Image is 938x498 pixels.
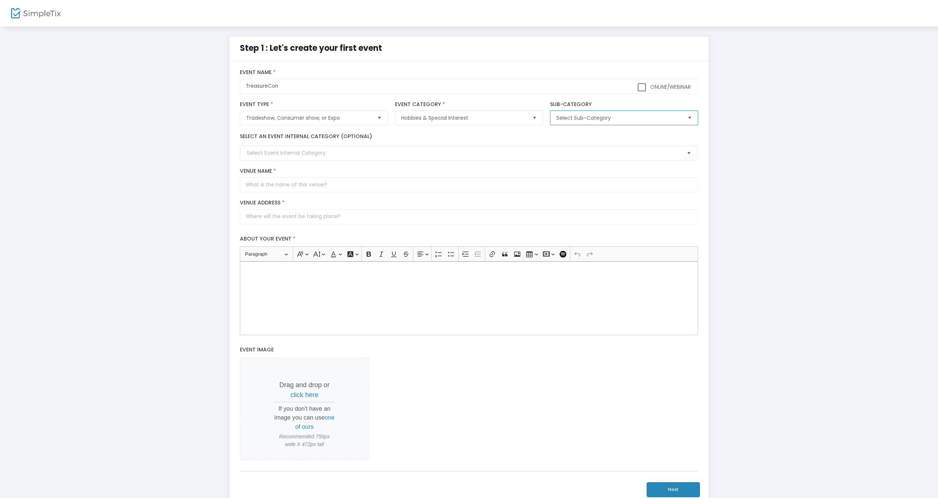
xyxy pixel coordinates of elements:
span: Event Image [240,346,274,353]
span: click here [290,391,318,399]
button: Select [529,111,540,125]
button: Select [684,146,694,161]
input: What would you like to call your Event? [240,79,698,94]
label: Event Name [240,69,698,76]
input: Where will the event be taking place? [240,209,698,224]
input: Select Event Internal Category [247,149,683,157]
button: Select [374,111,385,125]
button: Paragraph [242,248,291,260]
span: one of ours [295,414,335,429]
span: Hobbies & Special Interest [401,114,526,122]
p: Drag and drop or [274,380,335,400]
label: Select an event internal category (optional) [240,133,372,140]
label: About your event [237,232,702,247]
label: Event Category [395,101,543,108]
label: Venue Name [240,168,698,175]
span: Paragraph [245,250,283,259]
div: Editor toolbar [240,246,698,261]
p: If you don't have an image you can use [274,404,335,431]
label: Sub-Category [550,101,698,108]
input: What is the name of this venue? [240,177,698,192]
span: Step 1 : Let's create your first event [240,42,382,54]
label: Venue Address [240,200,698,206]
label: Event Type [240,101,388,108]
button: Next [647,482,700,497]
span: Recommended 750px wide X 472px tall [274,433,335,448]
span: Select Sub-Category [556,114,681,122]
button: Select [685,111,695,125]
span: Tradeshow, Consumer show, or Expo [246,114,371,122]
div: Rich Text Editor, main [240,262,698,335]
span: Online/Webinar [649,83,691,91]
